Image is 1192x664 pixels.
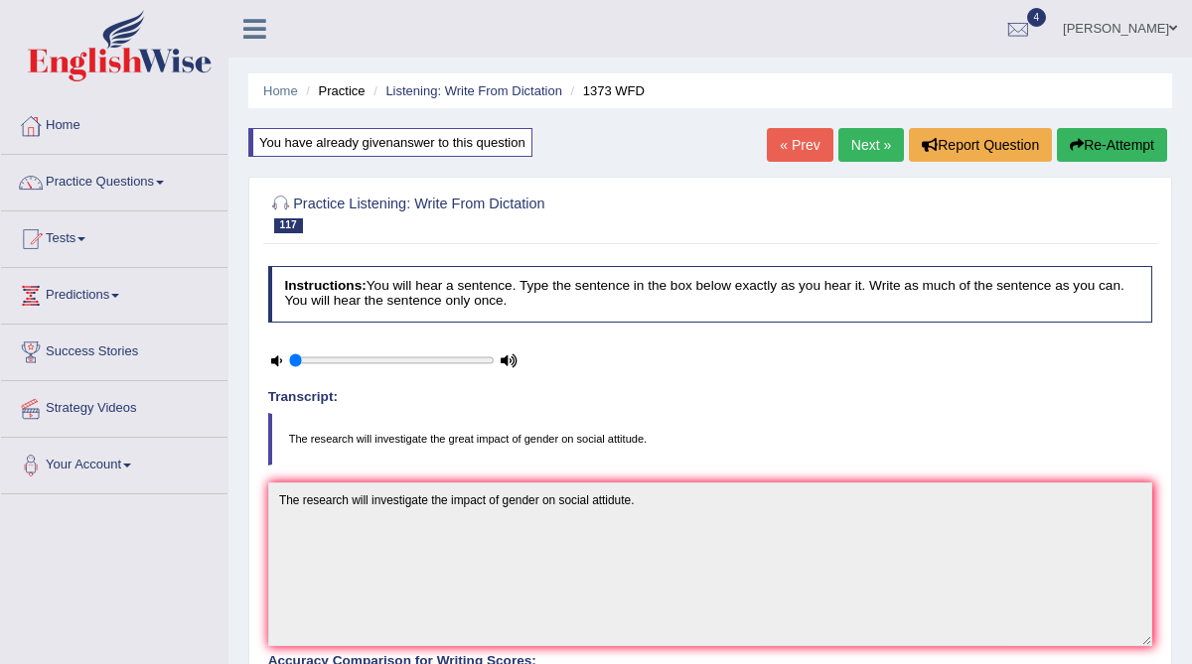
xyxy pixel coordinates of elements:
[1,381,227,431] a: Strategy Videos
[1057,128,1167,162] button: Re-Attempt
[268,390,1153,405] h4: Transcript:
[838,128,904,162] a: Next »
[274,218,303,233] span: 117
[268,266,1153,323] h4: You will hear a sentence. Type the sentence in the box below exactly as you hear it. Write as muc...
[301,81,365,100] li: Practice
[1,325,227,374] a: Success Stories
[263,83,298,98] a: Home
[909,128,1052,162] button: Report Question
[284,278,366,293] b: Instructions:
[385,83,562,98] a: Listening: Write From Dictation
[268,413,1153,465] blockquote: The research will investigate the great impact of gender on social attitude.
[1,98,227,148] a: Home
[1,211,227,261] a: Tests
[248,128,532,157] div: You have already given answer to this question
[566,81,645,100] li: 1373 WFD
[1,155,227,204] a: Practice Questions
[1,438,227,487] a: Your Account
[767,128,832,162] a: « Prev
[1,268,227,318] a: Predictions
[268,192,817,233] h2: Practice Listening: Write From Dictation
[1027,8,1047,27] span: 4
